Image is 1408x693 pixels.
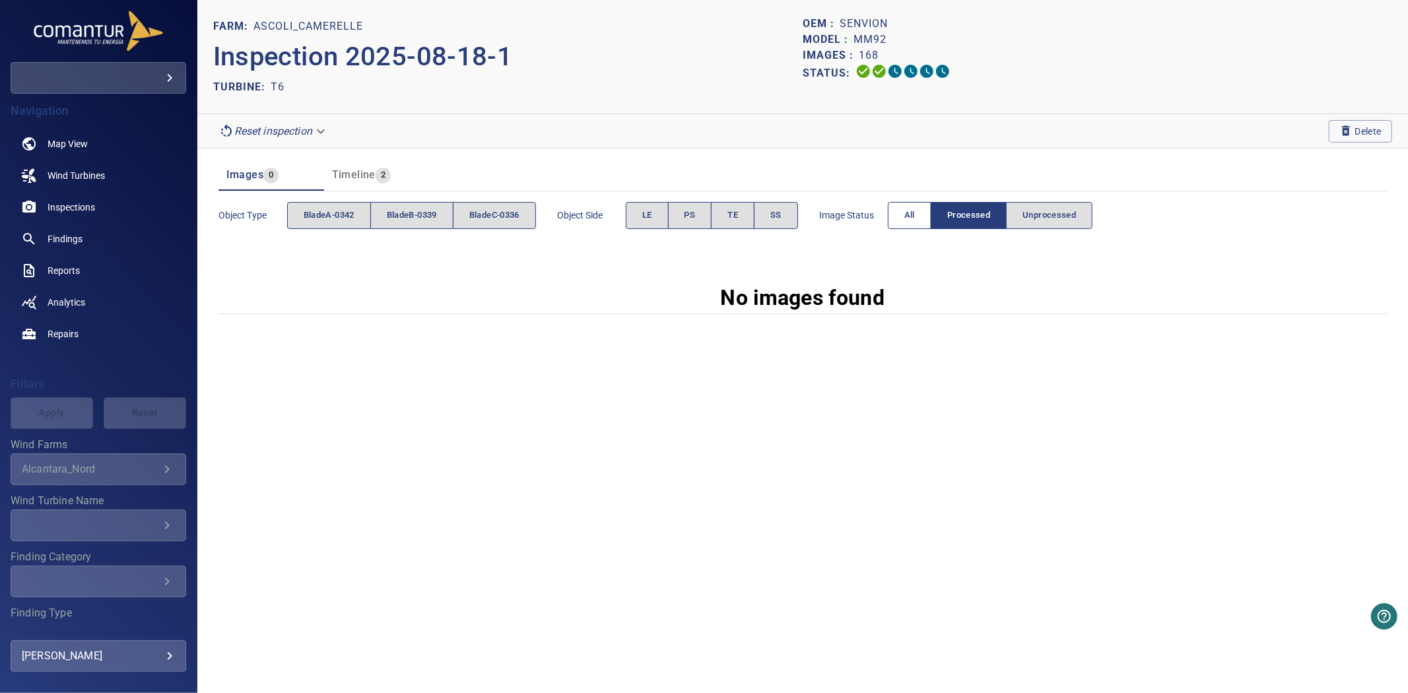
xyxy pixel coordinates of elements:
p: Senvion [840,16,888,32]
button: LE [626,202,669,229]
p: Status: [803,63,855,82]
span: 0 [263,168,279,183]
div: Finding Category [11,566,186,597]
label: Wind Turbine Name [11,496,186,506]
span: bladeB-0339 [387,208,437,223]
a: findings noActive [11,223,186,255]
button: All [888,202,931,229]
svg: Classification 0% [935,63,951,79]
svg: Data Formatted 100% [871,63,887,79]
p: Images : [803,48,859,63]
img: comantursiemensserviceitaly-logo [32,11,164,51]
span: TE [727,208,738,223]
button: SS [754,202,798,229]
span: bladeC-0336 [469,208,520,223]
button: PS [668,202,712,229]
p: FARM: [213,18,253,34]
span: All [904,208,915,223]
button: Delete [1329,120,1392,143]
div: Alcantara_Nord [22,463,159,475]
span: PS [685,208,696,223]
p: Model : [803,32,854,48]
h4: Navigation [11,104,186,117]
span: Wind Turbines [48,169,105,182]
a: inspections noActive [11,191,186,223]
div: Wind Turbine Name [11,510,186,541]
h4: Filters [11,378,186,391]
p: Inspection 2025-08-18-1 [213,37,803,77]
svg: ML Processing 0% [903,63,919,79]
div: Reset inspection [213,119,333,143]
button: bladeA-0342 [287,202,371,229]
span: Delete [1339,124,1382,139]
span: Object Side [557,209,626,222]
label: Finding Category [11,552,186,562]
p: Ascoli_Camerelle [253,18,363,34]
svg: Uploading 100% [855,63,871,79]
span: Inspections [48,201,95,214]
div: [PERSON_NAME] [22,645,175,667]
span: Unprocessed [1022,208,1076,223]
span: Processed [947,208,990,223]
a: map noActive [11,128,186,160]
span: SS [770,208,782,223]
div: imageStatus [888,202,1093,229]
button: bladeB-0339 [370,202,453,229]
p: T6 [271,79,285,95]
div: objectSide [626,202,798,229]
span: Repairs [48,327,79,341]
button: Unprocessed [1006,202,1092,229]
div: Wind Farms [11,453,186,485]
p: TURBINE: [213,79,271,95]
span: Map View [48,137,88,150]
svg: Matching 0% [919,63,935,79]
em: Reset inspection [234,125,312,137]
div: comantursiemensserviceitaly [11,62,186,94]
span: Analytics [48,296,85,309]
span: LE [642,208,652,223]
span: bladeA-0342 [304,208,354,223]
a: reports noActive [11,255,186,286]
button: Processed [931,202,1007,229]
label: Wind Farms [11,440,186,450]
svg: Selecting 0% [887,63,903,79]
button: TE [711,202,754,229]
a: analytics noActive [11,286,186,318]
span: Reports [48,264,80,277]
span: Findings [48,232,83,246]
a: windturbines noActive [11,160,186,191]
p: OEM : [803,16,840,32]
label: Finding Type [11,608,186,618]
p: 168 [859,48,879,63]
span: Timeline [332,168,376,181]
span: Image Status [819,209,888,222]
span: Images [226,168,263,181]
p: MM92 [854,32,887,48]
p: No images found [721,282,885,313]
a: repairs noActive [11,318,186,350]
span: Object type [218,209,287,222]
button: bladeC-0336 [453,202,536,229]
div: objectType [287,202,536,229]
span: 2 [376,168,391,183]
